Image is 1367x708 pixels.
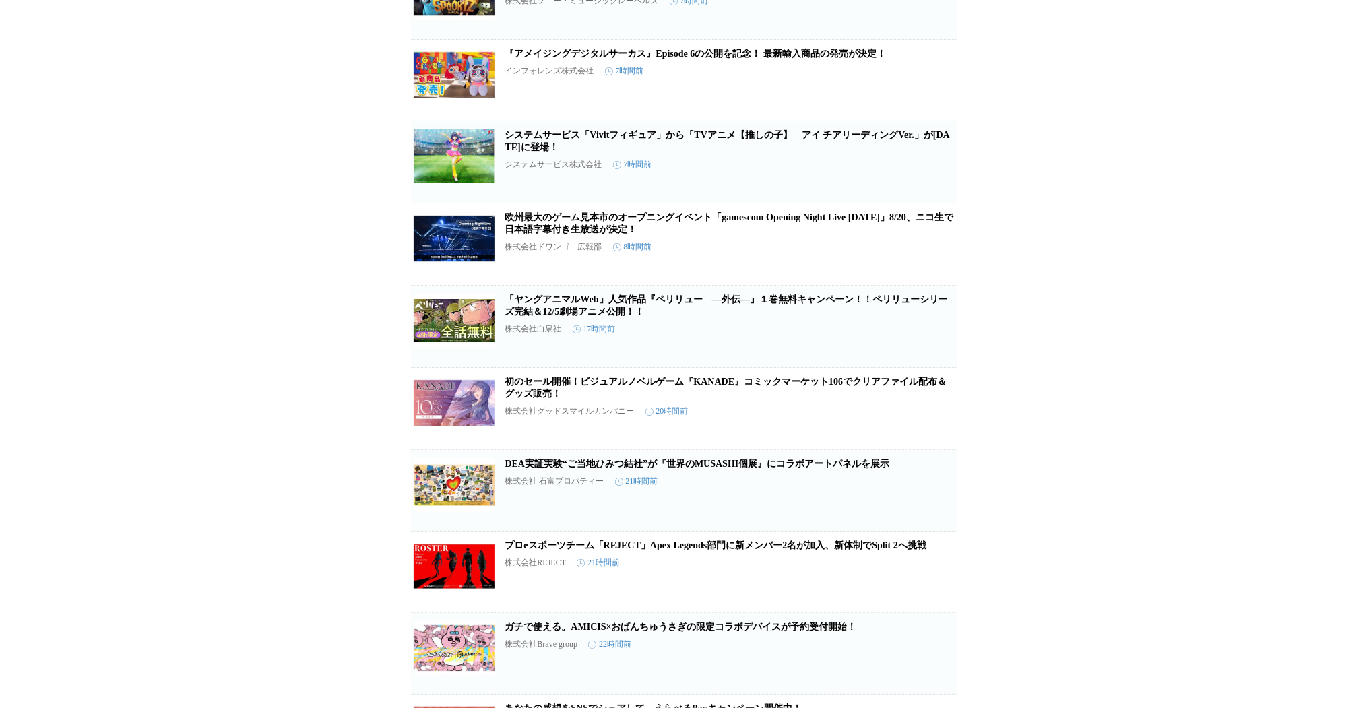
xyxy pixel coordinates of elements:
a: ガチで使える。AMICIS×おぱんちゅうさぎの限定コラボデバイスが予約受付開始！ [505,622,857,632]
p: 株式会社REJECT [505,557,567,569]
p: 株式会社白泉社 [505,323,562,335]
time: 8時間前 [613,241,652,253]
p: 株式会社 石富プロパティー [505,476,604,487]
img: DEA実証実験“ご当地ひみつ結社”が『世界のMUSASHI個展』にコラボアートパネルを展示 [414,458,495,512]
img: ガチで使える。AMICIS×おぱんちゅうさぎの限定コラボデバイスが予約受付開始！ [414,621,495,675]
a: 「ヤングアニマルWeb」人気作品『ペリリュー ―外伝―』１巻無料キャンペーン！！ペリリューシリーズ完結＆12/5劇場アニメ公開！！ [505,294,948,317]
p: 株式会社Brave group [505,639,578,650]
a: 欧州最大のゲーム見本市のオープニングイベント「gamescom Opening Night Live [DATE]」8/20、ニコ生で日本語字幕付き生放送が決定！ [505,212,954,234]
a: 初のセール開催！ビジュアルノベルゲーム『KANADE』コミックマーケット106でクリアファイル配布＆グッズ販売！ [505,377,947,399]
img: 『アメイジングデジタルサーカス』Episode 6の公開を記念！ 最新輸入商品の発売が決定！ [414,48,495,102]
time: 7時間前 [605,65,644,77]
time: 20時間前 [645,406,689,417]
img: 初のセール開催！ビジュアルノベルゲーム『KANADE』コミックマーケット106でクリアファイル配布＆グッズ販売！ [414,376,495,430]
time: 21時間前 [577,557,620,569]
p: インフォレンズ株式会社 [505,65,594,77]
time: 17時間前 [573,323,616,335]
time: 7時間前 [613,159,652,170]
time: 21時間前 [615,476,658,487]
a: 『アメイジングデジタルサーカス』Episode 6の公開を記念！ 最新輸入商品の発売が決定！ [505,49,886,59]
img: プロeスポーツチーム「REJECT」Apex Legends部門に新メンバー2名が加入、新体制でSplit 2へ挑戦 [414,540,495,593]
img: 欧州最大のゲーム見本市のオープニングイベント「gamescom Opening Night Live 2025」8/20、ニコ生で日本語字幕付き生放送が決定！ [414,212,495,265]
a: システムサービス「Vivitフィギュア」から「TVアニメ【推しの子】 アイ チアリーディングVer.」が[DATE]に登場！ [505,130,950,152]
a: プロeスポーツチーム「REJECT」Apex Legends部門に新メンバー2名が加入、新体制でSplit 2へ挑戦 [505,540,926,550]
img: 「ヤングアニマルWeb」人気作品『ペリリュー ―外伝―』１巻無料キャンペーン！！ペリリューシリーズ完結＆12/5劇場アニメ公開！！ [414,294,495,348]
time: 22時間前 [588,639,631,650]
p: 株式会社グッドスマイルカンパニー [505,406,635,417]
img: システムサービス「Vivitフィギュア」から「TVアニメ【推しの子】 アイ チアリーディングVer.」が2025年8月に登場！ [414,129,495,183]
a: DEA実証実験“ご当地ひみつ結社”が『世界のMUSASHI個展』にコラボアートパネルを展示 [505,459,890,469]
p: システムサービス株式会社 [505,159,602,170]
p: 株式会社ドワンゴ 広報部 [505,241,602,253]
